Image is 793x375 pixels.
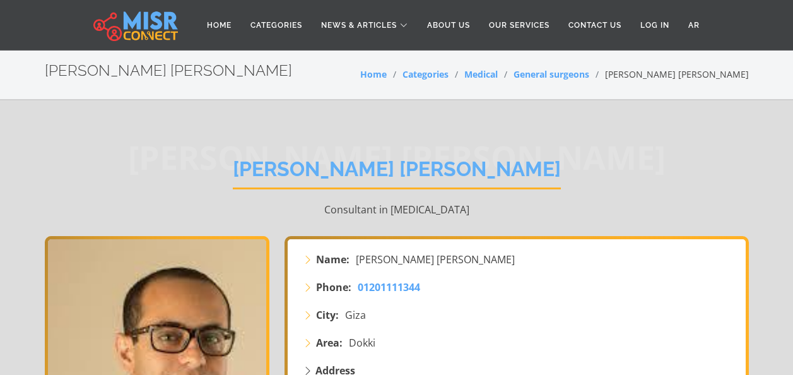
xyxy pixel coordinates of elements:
span: Dokki [349,335,375,350]
a: Categories [241,13,312,37]
p: Consultant in [MEDICAL_DATA] [45,202,749,217]
img: main.misr_connect [93,9,178,41]
a: AR [679,13,709,37]
a: Categories [402,68,449,80]
a: News & Articles [312,13,418,37]
a: General surgeons [514,68,589,80]
a: Log in [631,13,679,37]
strong: City: [316,307,339,323]
strong: Name: [316,252,350,267]
a: Home [197,13,241,37]
a: About Us [418,13,479,37]
strong: Phone: [316,280,351,295]
a: Contact Us [559,13,631,37]
span: News & Articles [321,20,397,31]
a: 01201111344 [358,280,420,295]
a: Our Services [479,13,559,37]
a: Medical [464,68,498,80]
h2: [PERSON_NAME] [PERSON_NAME] [45,62,292,80]
h1: [PERSON_NAME] [PERSON_NAME] [233,157,561,189]
li: [PERSON_NAME] [PERSON_NAME] [589,68,749,81]
span: 01201111344 [358,280,420,294]
span: [PERSON_NAME] [PERSON_NAME] [356,252,515,267]
span: Giza [345,307,366,323]
strong: Area: [316,335,343,350]
a: Home [360,68,387,80]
